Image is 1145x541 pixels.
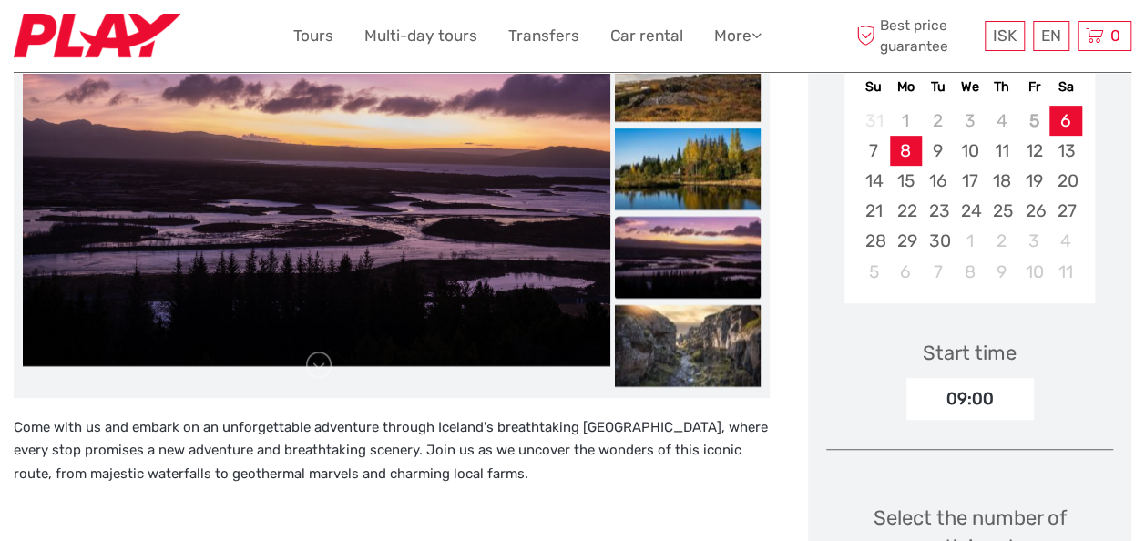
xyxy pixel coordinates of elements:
div: Not available Wednesday, September 3rd, 2025 [954,106,986,136]
div: Choose Saturday, September 27th, 2025 [1049,196,1081,226]
button: Open LiveChat chat widget [210,28,231,50]
div: Choose Friday, September 12th, 2025 [1017,136,1049,166]
div: Choose Thursday, September 11th, 2025 [986,136,1017,166]
div: Choose Saturday, September 6th, 2025 [1049,106,1081,136]
div: Choose Thursday, October 2nd, 2025 [986,226,1017,256]
div: Not available Thursday, September 4th, 2025 [986,106,1017,136]
div: month 2025-09 [850,106,1089,287]
div: Th [986,75,1017,99]
div: Choose Monday, September 15th, 2025 [890,166,922,196]
div: Choose Tuesday, September 23rd, 2025 [922,196,954,226]
div: Choose Saturday, September 20th, 2025 [1049,166,1081,196]
div: Choose Monday, September 8th, 2025 [890,136,922,166]
div: Choose Thursday, September 25th, 2025 [986,196,1017,226]
div: Choose Thursday, September 18th, 2025 [986,166,1017,196]
span: ISK [993,26,1017,45]
div: Not available Monday, September 1st, 2025 [890,106,922,136]
a: Transfers [508,23,579,49]
div: Su [857,75,889,99]
div: Choose Sunday, September 21st, 2025 [857,196,889,226]
div: Not available Tuesday, September 2nd, 2025 [922,106,954,136]
div: Choose Saturday, October 11th, 2025 [1049,257,1081,287]
div: Fr [1017,75,1049,99]
div: Choose Friday, October 3rd, 2025 [1017,226,1049,256]
div: Choose Saturday, October 4th, 2025 [1049,226,1081,256]
div: Sa [1049,75,1081,99]
div: Choose Wednesday, October 8th, 2025 [954,257,986,287]
div: Choose Tuesday, September 30th, 2025 [922,226,954,256]
div: Choose Saturday, September 13th, 2025 [1049,136,1081,166]
div: Choose Sunday, October 5th, 2025 [857,257,889,287]
div: Choose Tuesday, September 16th, 2025 [922,166,954,196]
div: Choose Sunday, September 28th, 2025 [857,226,889,256]
div: Choose Friday, October 10th, 2025 [1017,257,1049,287]
div: Not available Friday, September 5th, 2025 [1017,106,1049,136]
div: Choose Thursday, October 9th, 2025 [986,257,1017,287]
div: EN [1033,21,1069,51]
div: Choose Wednesday, October 1st, 2025 [954,226,986,256]
div: Choose Tuesday, October 7th, 2025 [922,257,954,287]
a: Multi-day tours [364,23,477,49]
div: Choose Monday, October 6th, 2025 [890,257,922,287]
img: 708a27f173cf49bab42cd9c84eb19974_slider_thumbnail.jpeg [615,39,761,121]
img: 6565cf0b72a24c20b643b062575982bc_slider_thumbnail.jpeg [615,128,761,209]
div: 09:00 [906,378,1034,420]
div: Mo [890,75,922,99]
div: Choose Sunday, September 7th, 2025 [857,136,889,166]
div: Choose Wednesday, September 17th, 2025 [954,166,986,196]
div: Choose Wednesday, September 24th, 2025 [954,196,986,226]
div: Choose Monday, September 22nd, 2025 [890,196,922,226]
span: Best price guarantee [852,15,980,56]
a: More [714,23,762,49]
img: 319fec83bea24a29931587fd159e8dd7_slider_thumbnail.jpeg [615,216,761,298]
img: 7eacc804f4d54ca3b102c41e4c28701e_slider_thumbnail.jpeg [615,304,761,386]
div: Tu [922,75,954,99]
div: Choose Wednesday, September 10th, 2025 [954,136,986,166]
div: Choose Monday, September 29th, 2025 [890,226,922,256]
p: Chat now [26,32,206,46]
div: Choose Friday, September 26th, 2025 [1017,196,1049,226]
div: Not available Sunday, August 31st, 2025 [857,106,889,136]
div: We [954,75,986,99]
a: Car rental [610,23,683,49]
span: 0 [1108,26,1123,45]
div: Choose Sunday, September 14th, 2025 [857,166,889,196]
img: Fly Play [14,14,180,58]
div: Start time [923,339,1017,367]
div: Choose Tuesday, September 9th, 2025 [922,136,954,166]
p: Come with us and embark on an unforgettable adventure through Iceland's breathtaking [GEOGRAPHIC_... [14,416,770,486]
div: Choose Friday, September 19th, 2025 [1017,166,1049,196]
a: Tours [293,23,333,49]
